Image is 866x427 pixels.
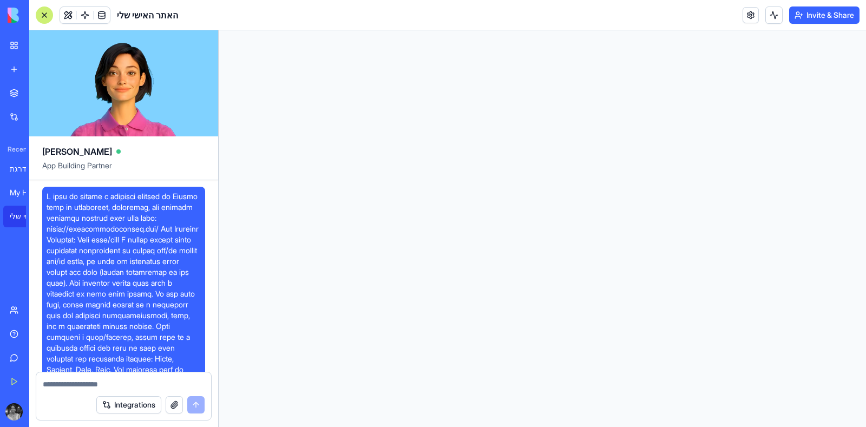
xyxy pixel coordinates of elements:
[117,9,178,22] span: האתר האישי שלי
[96,396,161,413] button: Integrations
[8,8,75,23] img: logo
[10,163,40,174] div: בלוג סטודנטים - גרסה משודרגת
[5,403,23,421] img: ACg8ocJpo7-6uNqbL2O6o9AdRcTI_wCXeWsoHdL_BBIaBlFxyFzsYWgr=s96-c
[3,182,47,203] a: My Home Fronts
[42,160,205,180] span: App Building Partner
[789,6,860,24] button: Invite & Share
[10,187,40,198] div: My Home Fronts
[3,158,47,180] a: בלוג סטודנטים - גרסה משודרגת
[42,145,112,158] span: [PERSON_NAME]
[3,206,47,227] a: האתר האישי שלי
[3,145,26,154] span: Recent
[10,211,40,222] div: האתר האישי שלי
